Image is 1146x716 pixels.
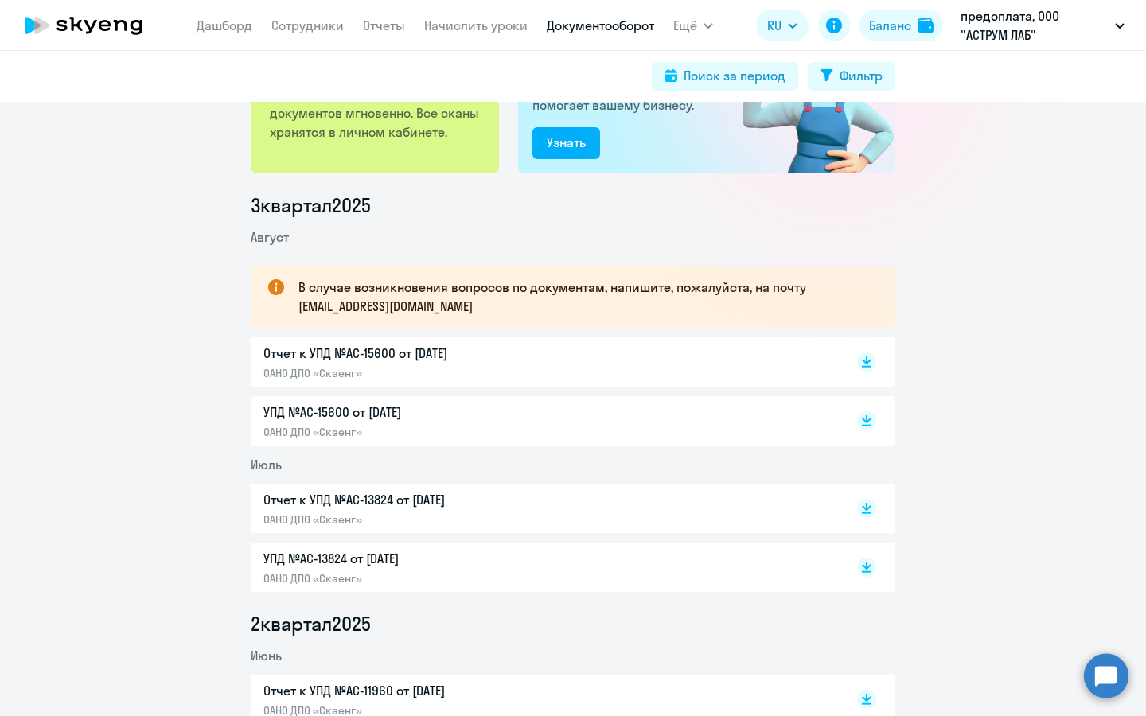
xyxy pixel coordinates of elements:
[263,549,824,586] a: УПД №AC-13824 от [DATE]ОАНО ДПО «Скаенг»
[263,403,824,439] a: УПД №AC-15600 от [DATE]ОАНО ДПО «Скаенг»
[953,6,1132,45] button: предоплата, ООО "АСТРУМ ЛАБ"
[298,278,867,316] p: В случае возникновения вопросов по документам, напишите, пожалуйста, на почту [EMAIL_ADDRESS][DOM...
[918,18,934,33] img: balance
[251,457,282,473] span: Июль
[251,229,289,245] span: Август
[251,648,282,663] span: Июнь
[532,127,600,159] button: Узнать
[673,16,697,35] span: Ещё
[263,571,598,586] p: ОАНО ДПО «Скаенг»
[263,366,598,380] p: ОАНО ДПО «Скаенг»
[424,18,528,33] a: Начислить уроки
[363,18,405,33] a: Отчеты
[251,611,895,636] li: 2 квартал 2025
[961,6,1109,45] p: предоплата, ООО "АСТРУМ ЛАБ"
[263,512,598,527] p: ОАНО ДПО «Скаенг»
[547,133,586,152] div: Узнать
[652,62,798,91] button: Поиск за период
[684,66,785,85] div: Поиск за период
[756,10,809,41] button: RU
[859,10,943,41] button: Балансbalance
[547,18,654,33] a: Документооборот
[251,193,895,218] li: 3 квартал 2025
[263,549,598,568] p: УПД №AC-13824 от [DATE]
[270,65,482,142] p: Работаем с Вами по ЭДО, где обмениваемся оригиналами документов мгновенно. Все сканы хранятся в л...
[271,18,344,33] a: Сотрудники
[197,18,252,33] a: Дашборд
[263,681,598,700] p: Отчет к УПД №AC-11960 от [DATE]
[263,403,598,422] p: УПД №AC-15600 от [DATE]
[767,16,782,35] span: RU
[673,10,713,41] button: Ещё
[263,344,598,363] p: Отчет к УПД №AC-15600 от [DATE]
[263,490,824,527] a: Отчет к УПД №AC-13824 от [DATE]ОАНО ДПО «Скаенг»
[263,490,598,509] p: Отчет к УПД №AC-13824 от [DATE]
[840,66,883,85] div: Фильтр
[869,16,911,35] div: Баланс
[263,344,824,380] a: Отчет к УПД №AC-15600 от [DATE]ОАНО ДПО «Скаенг»
[263,425,598,439] p: ОАНО ДПО «Скаенг»
[808,62,895,91] button: Фильтр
